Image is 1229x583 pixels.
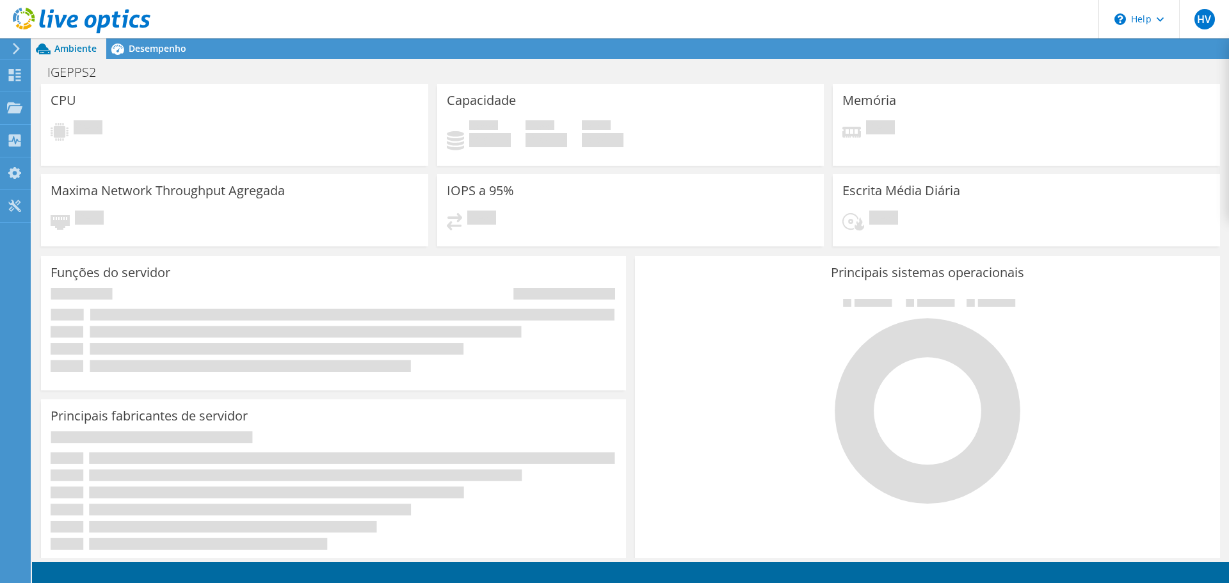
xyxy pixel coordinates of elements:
span: Ambiente [54,42,97,54]
h1: IGEPPS2 [42,65,116,79]
span: Pendente [75,211,104,228]
h4: 0 GiB [582,133,623,147]
h3: CPU [51,93,76,108]
span: Pendente [866,120,895,138]
h4: 0 GiB [469,133,511,147]
h3: Capacidade [447,93,516,108]
h3: Escrita Média Diária [842,184,960,198]
span: Total [582,120,611,133]
span: Desempenho [129,42,186,54]
h3: Funções do servidor [51,266,170,280]
span: Pendente [467,211,496,228]
svg: \n [1114,13,1126,25]
span: Usado [469,120,498,133]
span: Disponível [526,120,554,133]
span: Pendente [74,120,102,138]
span: HV [1194,9,1215,29]
h4: 0 GiB [526,133,567,147]
h3: IOPS a 95% [447,184,514,198]
h3: Maxima Network Throughput Agregada [51,184,285,198]
span: Pendente [869,211,898,228]
h3: Principais sistemas operacionais [645,266,1210,280]
h3: Memória [842,93,896,108]
h3: Principais fabricantes de servidor [51,409,248,423]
